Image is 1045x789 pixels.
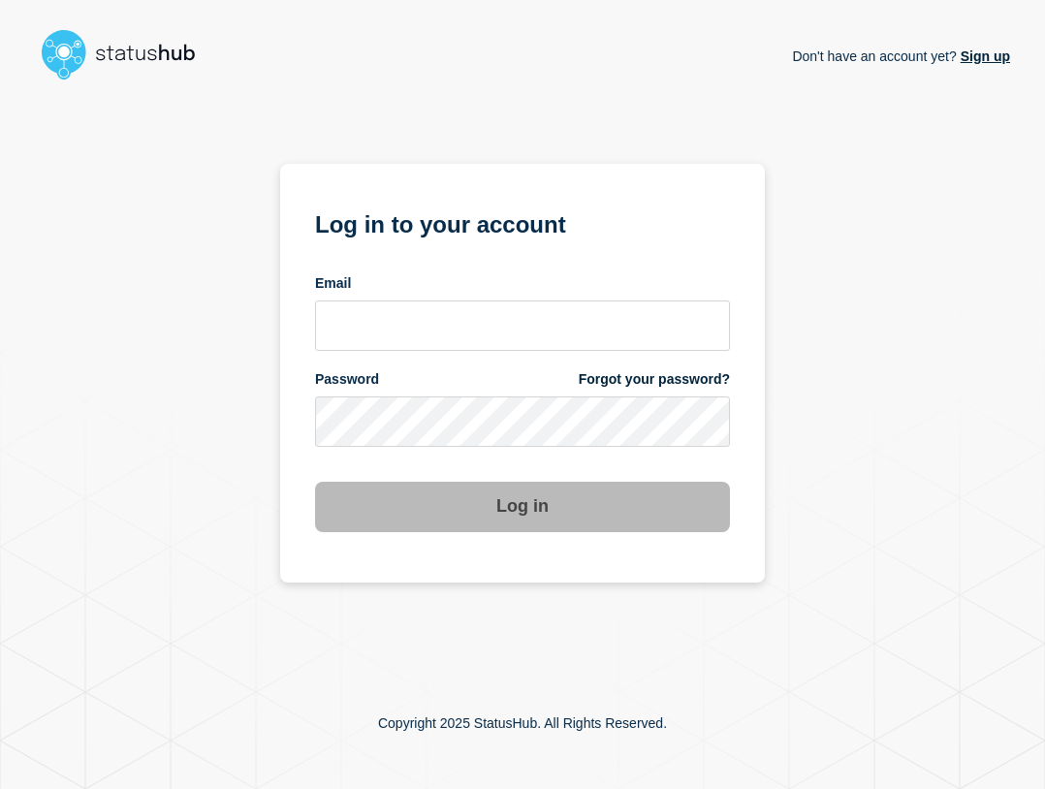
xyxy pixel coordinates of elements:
span: Email [315,274,351,293]
p: Copyright 2025 StatusHub. All Rights Reserved. [378,715,667,731]
button: Log in [315,482,730,532]
input: password input [315,396,730,447]
a: Forgot your password? [579,370,730,389]
input: email input [315,300,730,351]
a: Sign up [957,48,1010,64]
p: Don't have an account yet? [792,33,1010,79]
h1: Log in to your account [315,205,730,240]
img: StatusHub logo [35,23,219,85]
span: Password [315,370,379,389]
